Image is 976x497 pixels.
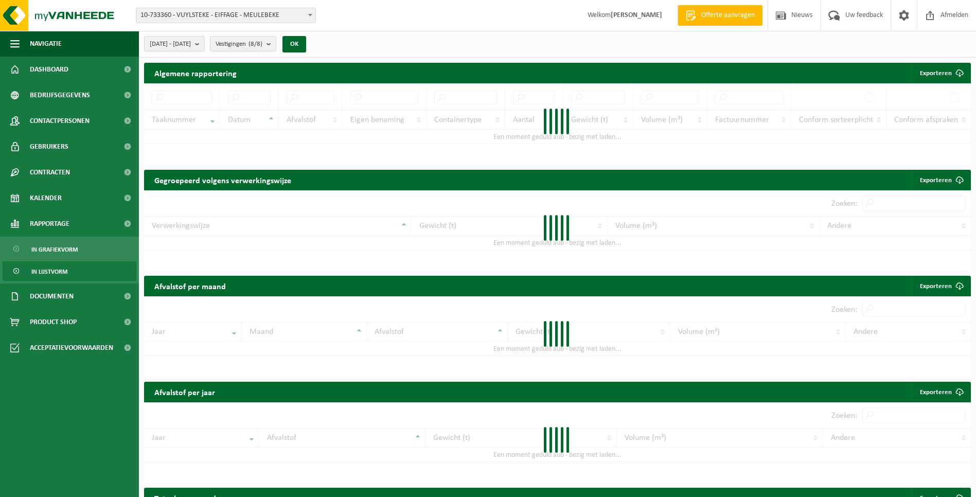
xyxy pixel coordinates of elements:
[144,170,301,190] h2: Gegroepeerd volgens verwerkingswijze
[249,41,262,47] count: (8/8)
[678,5,762,26] a: Offerte aanvragen
[3,261,136,281] a: In lijstvorm
[136,8,315,23] span: 10-733360 - VUYLSTEKE - EIFFAGE - MEULEBEKE
[30,159,70,185] span: Contracten
[912,63,970,83] button: Exporteren
[912,276,970,296] a: Exporteren
[144,276,236,296] h2: Afvalstof per maand
[3,239,136,259] a: In grafiekvorm
[30,283,74,309] span: Documenten
[216,37,262,52] span: Vestigingen
[30,82,90,108] span: Bedrijfsgegevens
[912,170,970,190] a: Exporteren
[30,185,62,211] span: Kalender
[210,36,276,51] button: Vestigingen(8/8)
[136,8,316,23] span: 10-733360 - VUYLSTEKE - EIFFAGE - MEULEBEKE
[144,36,205,51] button: [DATE] - [DATE]
[611,11,662,19] strong: [PERSON_NAME]
[150,37,191,52] span: [DATE] - [DATE]
[144,382,225,402] h2: Afvalstof per jaar
[30,211,69,237] span: Rapportage
[699,10,757,21] span: Offerte aanvragen
[912,382,970,402] a: Exporteren
[31,240,78,259] span: In grafiekvorm
[282,36,306,52] button: OK
[30,57,68,82] span: Dashboard
[144,63,247,83] h2: Algemene rapportering
[30,309,77,335] span: Product Shop
[30,108,90,134] span: Contactpersonen
[31,262,67,281] span: In lijstvorm
[30,335,113,361] span: Acceptatievoorwaarden
[30,31,62,57] span: Navigatie
[30,134,68,159] span: Gebruikers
